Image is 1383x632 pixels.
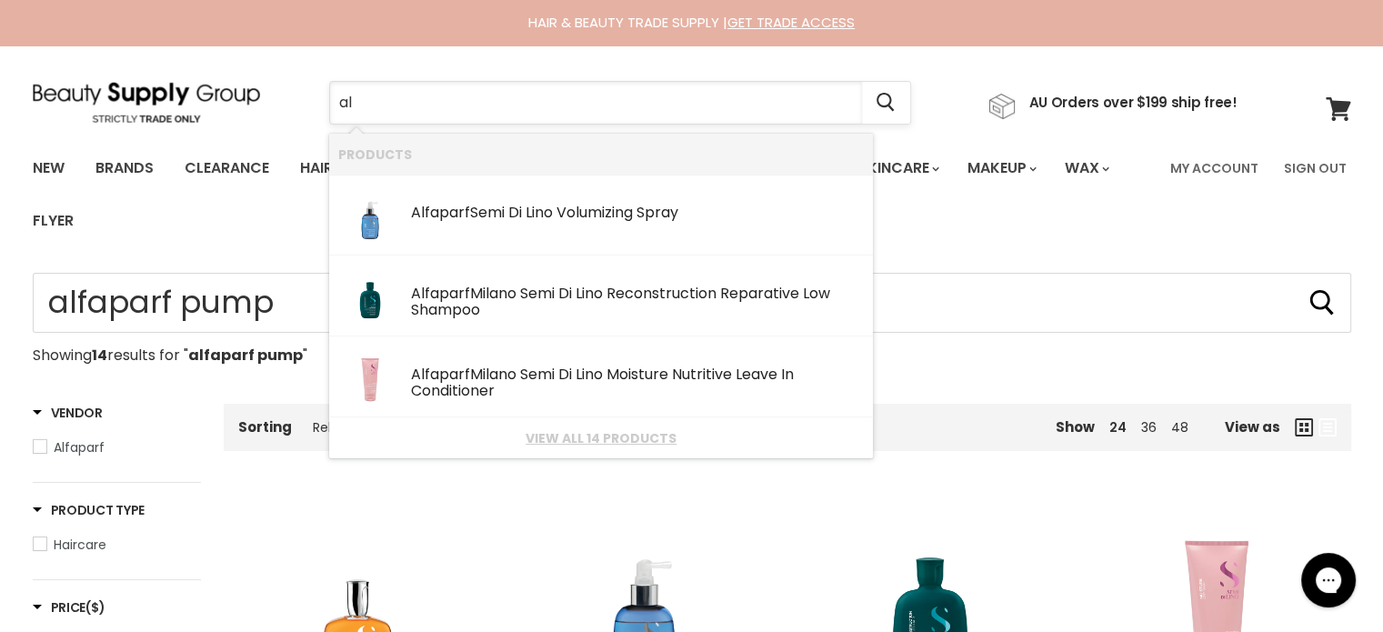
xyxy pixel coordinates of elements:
[171,149,283,187] a: Clearance
[33,347,1351,364] p: Showing results for " "
[411,364,470,385] b: Alfaparf
[338,431,864,446] a: View all 14 products
[329,336,873,417] li: Products: Alfaparf Milano Semi Di Lino Moisture Nutritive Leave In Conditioner
[411,202,470,223] b: Alfaparf
[54,536,106,554] span: Haircare
[330,82,862,124] input: Search
[33,535,201,555] a: Haircare
[33,598,105,617] h3: Price($)
[85,598,105,617] span: ($)
[33,404,103,422] h3: Vendor
[286,149,392,187] a: Haircare
[82,149,167,187] a: Brands
[329,175,873,256] li: Products: Alfaparf Semi Di Lino Volumizing Spray
[411,286,864,320] div: Milano Semi Di Lino Reconstruction Reparative Low Shampoo
[329,134,873,175] li: Products
[1159,149,1269,187] a: My Account
[19,202,87,240] a: Flyer
[411,283,470,304] b: Alfaparf
[1308,288,1337,317] button: Search
[1109,418,1127,436] a: 24
[862,82,910,124] button: Search
[92,345,107,366] strong: 14
[33,273,1351,333] input: Search
[54,438,105,456] span: Alfaparf
[1225,419,1280,435] span: View as
[338,184,402,247] img: SEMI_DI_LINO_2023_Volume_Spray_PF020069_01_png.webp
[411,205,864,224] div: Semi Di Lino Volumizing Spray
[845,149,950,187] a: Skincare
[33,501,145,519] h3: Product Type
[33,273,1351,333] form: Product
[338,265,402,328] img: SEMI_DI_LINO_Reconstruction_ReparativeLowShampoo_PF027564_01_png.webp
[1141,418,1157,436] a: 36
[19,142,1159,247] ul: Main menu
[33,437,201,457] a: Alfaparf
[329,81,911,125] form: Product
[954,149,1047,187] a: Makeup
[10,14,1374,32] div: HAIR & BEAUTY TRADE SUPPLY |
[1171,418,1188,436] a: 48
[1292,547,1365,614] iframe: Gorgias live chat messenger
[19,149,78,187] a: New
[238,419,292,435] label: Sorting
[329,256,873,336] li: Products: Alfaparf Milano Semi Di Lino Reconstruction Reparative Low Shampoo
[329,417,873,458] li: View All
[188,345,303,366] strong: alfaparf pump
[1051,149,1120,187] a: Wax
[411,366,864,401] div: Milano Semi Di Lino Moisture Nutritive Leave In Conditioner
[1056,417,1095,436] span: Show
[338,346,402,409] img: SEMI_DI_LINO_2023_Moisture_Leave_In_Conditioner_PF016419_01_png.webp
[727,13,855,32] a: GET TRADE ACCESS
[10,142,1374,247] nav: Main
[33,598,105,617] span: Price
[1273,149,1358,187] a: Sign Out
